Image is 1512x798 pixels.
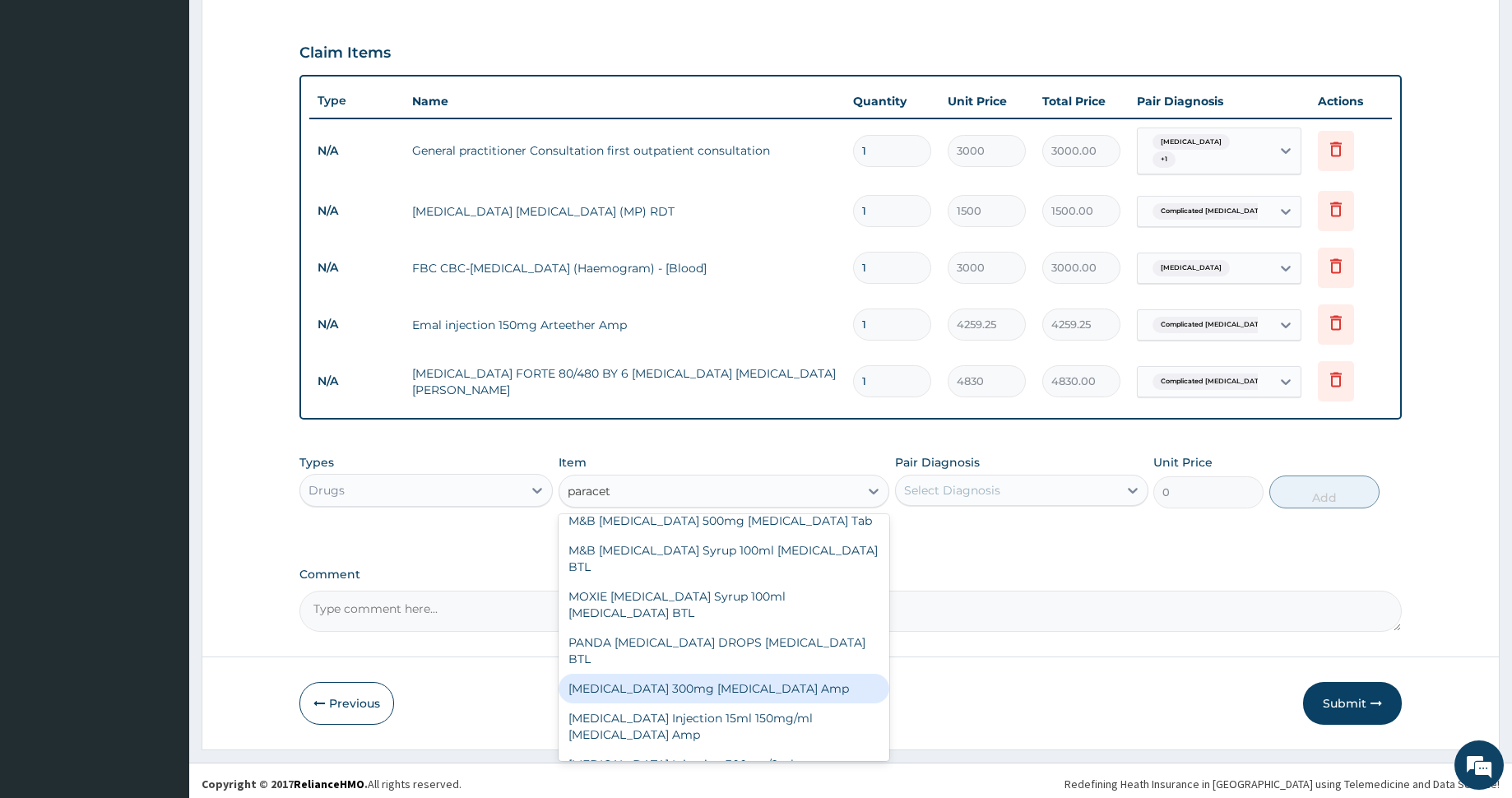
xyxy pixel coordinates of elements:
button: Add [1269,476,1380,508]
th: Quantity [845,85,939,118]
td: N/A [309,366,404,397]
label: Comment [299,568,1402,582]
img: d_794563401_company_1708531726252_794563401 [30,82,67,123]
div: M&B [MEDICAL_DATA] Syrup 100ml [MEDICAL_DATA] BTL [559,536,889,582]
td: N/A [309,309,404,340]
span: Complicated [MEDICAL_DATA] [1153,317,1274,333]
textarea: Type your message and hit 'Enter' [8,449,313,507]
label: Types [299,456,334,470]
div: Minimize live chat window [270,8,309,48]
td: General practitioner Consultation first outpatient consultation [404,134,845,167]
td: N/A [309,196,404,226]
td: [MEDICAL_DATA] FORTE 80/480 BY 6 [MEDICAL_DATA] [MEDICAL_DATA][PERSON_NAME] [404,357,845,406]
div: Drugs [308,482,345,499]
div: Select Diagnosis [904,482,1000,499]
th: Pair Diagnosis [1129,85,1310,118]
th: Unit Price [939,85,1034,118]
span: + 1 [1153,151,1176,168]
div: M&B [MEDICAL_DATA] 500mg [MEDICAL_DATA] Tab [559,506,889,536]
th: Actions [1310,85,1392,118]
th: Type [309,86,404,116]
a: RelianceHMO [294,777,364,791]
div: Chat with us now [86,92,276,114]
label: Unit Price [1153,454,1213,471]
span: Complicated [MEDICAL_DATA] [1153,373,1274,390]
label: Pair Diagnosis [895,454,980,471]
div: PANDA [MEDICAL_DATA] DROPS [MEDICAL_DATA] BTL [559,628,889,674]
td: Emal injection 150mg Arteether Amp [404,309,845,341]
button: Submit [1303,682,1402,725]
td: N/A [309,253,404,283]
div: [MEDICAL_DATA] Injection 15ml 150mg/ml [MEDICAL_DATA] Amp [559,703,889,749]
label: Item [559,454,587,471]
div: Redefining Heath Insurance in [GEOGRAPHIC_DATA] using Telemedicine and Data Science! [1064,776,1500,792]
button: Previous [299,682,394,725]
th: Name [404,85,845,118]
td: N/A [309,136,404,166]
span: Complicated [MEDICAL_DATA] [1153,203,1274,220]
h3: Claim Items [299,44,391,63]
td: FBC CBC-[MEDICAL_DATA] (Haemogram) - [Blood] [404,252,845,285]
td: [MEDICAL_DATA] [MEDICAL_DATA] (MP) RDT [404,195,845,228]
span: [MEDICAL_DATA] [1153,134,1230,151]
span: [MEDICAL_DATA] [1153,260,1230,276]
div: [MEDICAL_DATA] Injection 300mg/2ml [MEDICAL_DATA] Amp [559,749,889,796]
strong: Copyright © 2017 . [202,777,368,791]
span: We're online! [95,207,227,373]
div: MOXIE [MEDICAL_DATA] Syrup 100ml [MEDICAL_DATA] BTL [559,582,889,628]
div: [MEDICAL_DATA] 300mg [MEDICAL_DATA] Amp [559,674,889,703]
th: Total Price [1034,85,1129,118]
